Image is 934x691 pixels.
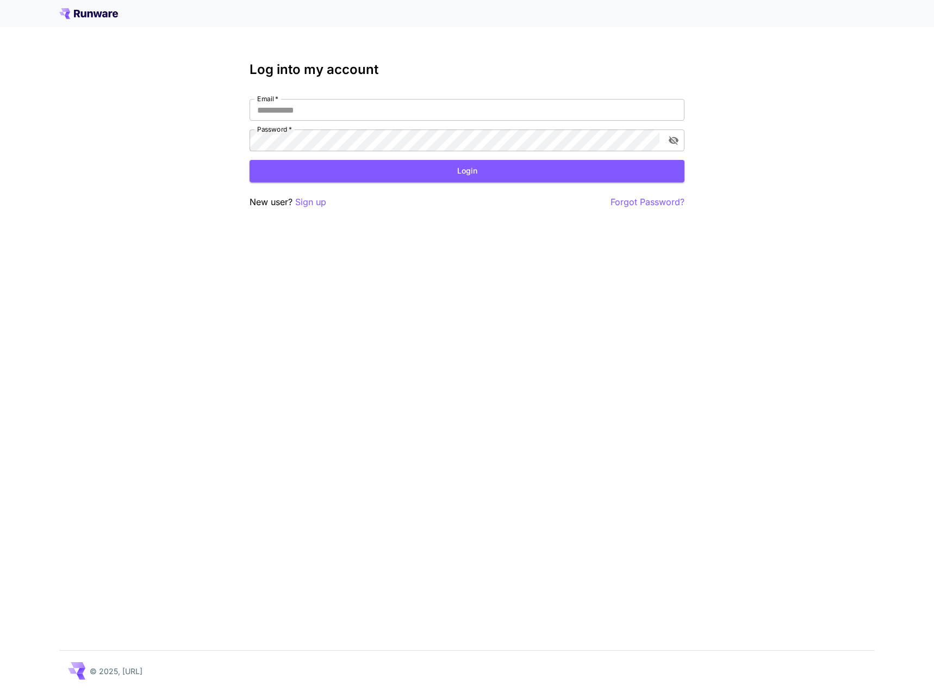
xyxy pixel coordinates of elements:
h3: Log into my account [250,62,684,77]
label: Email [257,94,278,103]
p: New user? [250,195,326,209]
button: Sign up [295,195,326,209]
button: Forgot Password? [611,195,684,209]
p: © 2025, [URL] [90,665,142,677]
button: toggle password visibility [664,131,683,150]
button: Login [250,160,684,182]
label: Password [257,125,292,134]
